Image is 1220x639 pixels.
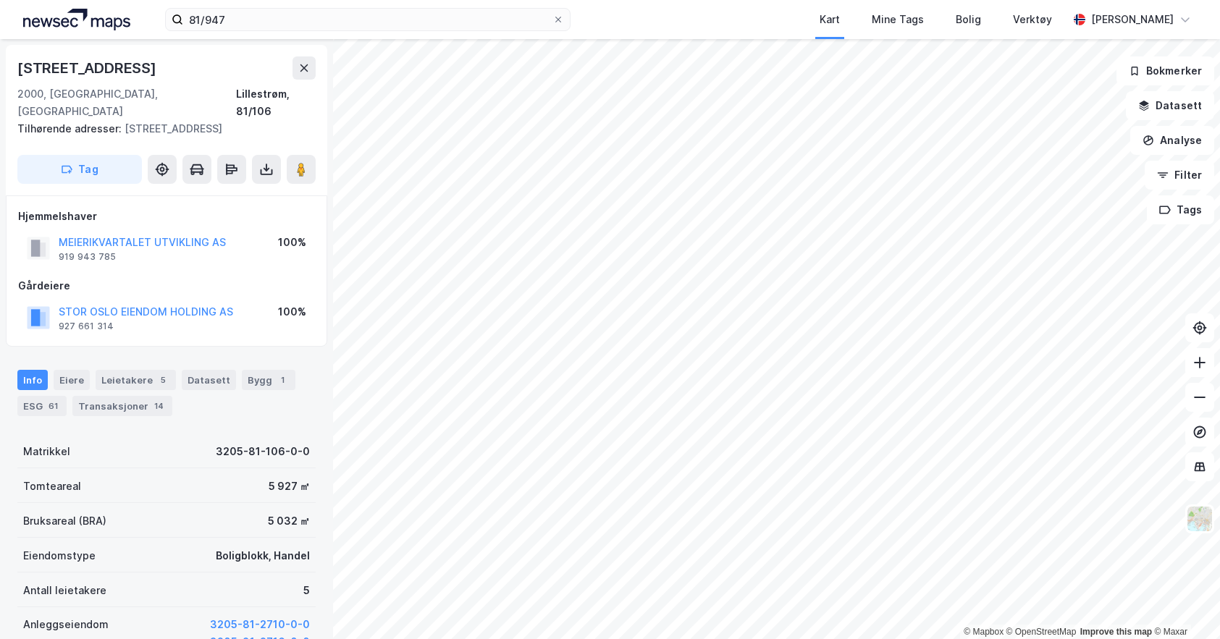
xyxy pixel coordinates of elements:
[17,85,236,120] div: 2000, [GEOGRAPHIC_DATA], [GEOGRAPHIC_DATA]
[72,396,172,416] div: Transaksjoner
[1148,570,1220,639] iframe: Chat Widget
[182,370,236,390] div: Datasett
[17,370,48,390] div: Info
[216,547,310,564] div: Boligblokk, Handel
[17,396,67,416] div: ESG
[18,208,315,225] div: Hjemmelshaver
[1130,126,1214,155] button: Analyse
[1091,11,1174,28] div: [PERSON_NAME]
[23,9,130,30] img: logo.a4113a55bc3d86da70a041830d287a7e.svg
[1080,627,1152,637] a: Improve this map
[303,582,310,599] div: 5
[964,627,1004,637] a: Mapbox
[23,443,70,460] div: Matrikkel
[1116,56,1214,85] button: Bokmerker
[23,582,106,599] div: Antall leietakere
[1006,627,1077,637] a: OpenStreetMap
[216,443,310,460] div: 3205-81-106-0-0
[54,370,90,390] div: Eiere
[23,547,96,564] div: Eiendomstype
[275,373,290,387] div: 1
[59,321,114,332] div: 927 661 314
[1126,91,1214,120] button: Datasett
[23,478,81,495] div: Tomteareal
[1186,505,1213,533] img: Z
[236,85,316,120] div: Lillestrøm, 81/106
[46,399,61,413] div: 61
[872,11,924,28] div: Mine Tags
[18,277,315,295] div: Gårdeiere
[278,234,306,251] div: 100%
[278,303,306,321] div: 100%
[151,399,167,413] div: 14
[96,370,176,390] div: Leietakere
[156,373,170,387] div: 5
[268,512,310,530] div: 5 032 ㎡
[17,155,142,184] button: Tag
[210,616,310,633] button: 3205-81-2710-0-0
[269,478,310,495] div: 5 927 ㎡
[183,9,552,30] input: Søk på adresse, matrikkel, gårdeiere, leietakere eller personer
[820,11,840,28] div: Kart
[17,122,125,135] span: Tilhørende adresser:
[17,120,304,137] div: [STREET_ADDRESS]
[1147,195,1214,224] button: Tags
[1145,161,1214,190] button: Filter
[17,56,159,80] div: [STREET_ADDRESS]
[242,370,295,390] div: Bygg
[23,512,106,530] div: Bruksareal (BRA)
[59,251,116,263] div: 919 943 785
[956,11,981,28] div: Bolig
[23,616,109,633] div: Anleggseiendom
[1148,570,1220,639] div: Kontrollprogram for chat
[1013,11,1052,28] div: Verktøy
